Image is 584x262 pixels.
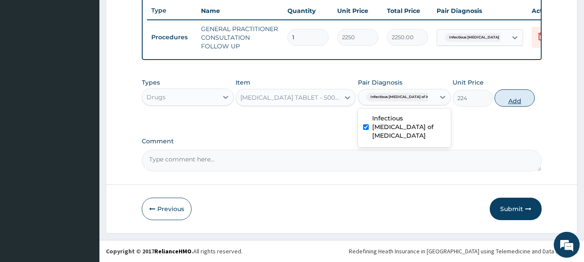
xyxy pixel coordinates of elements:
th: Quantity [283,2,333,19]
th: Unit Price [333,2,383,19]
a: RelianceHMO [154,247,191,255]
footer: All rights reserved. [99,240,584,262]
label: Item [236,78,250,87]
th: Pair Diagnosis [432,2,527,19]
div: [MEDICAL_DATA] TABLET - 500MG [240,93,341,102]
label: Infectious [MEDICAL_DATA] of [MEDICAL_DATA] [372,114,446,140]
button: Submit [490,198,542,220]
span: Infectious [MEDICAL_DATA] of intest... [445,33,521,42]
div: Minimize live chat window [142,4,163,25]
label: Comment [142,138,542,145]
img: d_794563401_company_1708531726252_794563401 [16,43,35,65]
label: Unit Price [453,78,484,87]
th: Total Price [383,2,432,19]
th: Actions [527,2,571,19]
button: Add [495,89,535,107]
th: Name [197,2,283,19]
span: We're online! [50,77,119,164]
label: Pair Diagnosis [358,78,402,87]
button: Previous [142,198,191,220]
textarea: Type your message and hit 'Enter' [4,172,165,202]
span: Infectious [MEDICAL_DATA] of intest... [366,93,442,101]
td: Procedures [147,29,197,45]
div: Chat with us now [45,48,145,60]
label: Types [142,79,160,86]
td: GENERAL PRACTITIONER CONSULTATION FOLLOW UP [197,20,283,55]
strong: Copyright © 2017 . [106,247,193,255]
div: Drugs [147,93,166,101]
th: Type [147,3,197,19]
div: Redefining Heath Insurance in [GEOGRAPHIC_DATA] using Telemedicine and Data Science! [349,247,578,256]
